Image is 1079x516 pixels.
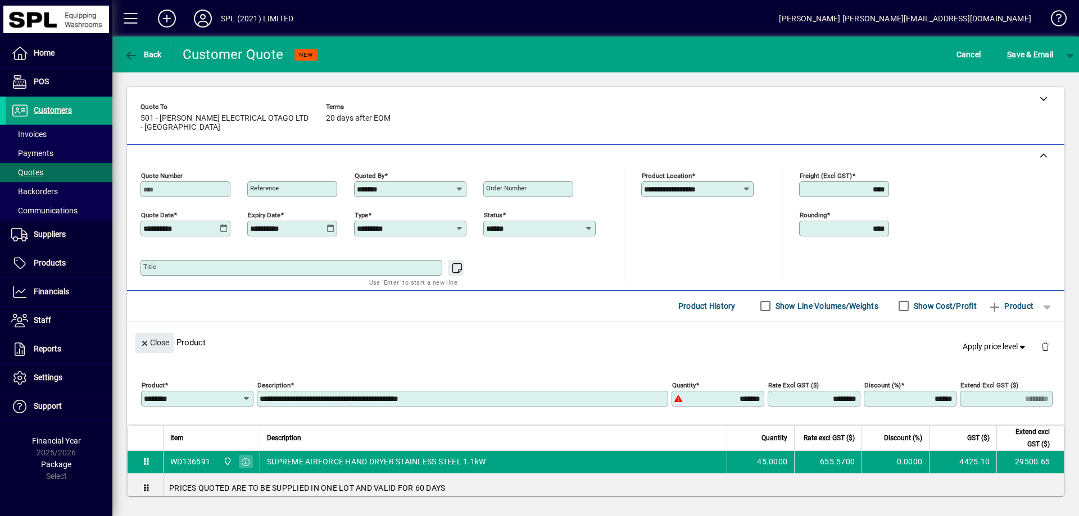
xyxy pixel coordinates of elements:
[960,381,1018,389] mat-label: Extend excl GST ($)
[170,432,184,444] span: Item
[369,276,457,289] mat-hint: Use 'Enter' to start a new line
[1007,50,1012,59] span: S
[11,187,58,196] span: Backorders
[326,114,391,123] span: 20 days after EOM
[221,10,293,28] div: SPL (2021) LIMITED
[142,381,165,389] mat-label: Product
[6,392,112,421] a: Support
[355,211,368,219] mat-label: Type
[170,456,210,467] div: WD136591
[1032,333,1059,360] button: Delete
[140,114,309,132] span: 501 - [PERSON_NAME] ELECTRICAL OTAGO LTD - [GEOGRAPHIC_DATA]
[140,334,169,352] span: Close
[183,45,284,63] div: Customer Quote
[672,381,696,389] mat-label: Quantity
[34,287,69,296] span: Financials
[112,44,174,65] app-page-header-button: Back
[11,168,43,177] span: Quotes
[982,296,1039,316] button: Product
[674,296,740,316] button: Product History
[6,249,112,277] a: Products
[862,451,929,473] td: 0.0000
[6,125,112,144] a: Invoices
[41,460,71,469] span: Package
[141,211,174,219] mat-label: Quote date
[801,456,855,467] div: 655.5700
[912,300,977,312] label: Show Cost/Profit
[257,381,291,389] mat-label: Description
[121,44,165,65] button: Back
[800,172,852,180] mat-label: Freight (excl GST)
[768,381,819,389] mat-label: Rate excl GST ($)
[11,149,53,158] span: Payments
[34,344,61,353] span: Reports
[6,144,112,163] a: Payments
[34,106,72,115] span: Customers
[884,432,922,444] span: Discount (%)
[34,77,49,86] span: POS
[773,300,878,312] label: Show Line Volumes/Weights
[11,206,78,215] span: Communications
[124,50,162,59] span: Back
[779,10,1031,28] div: [PERSON_NAME] [PERSON_NAME][EMAIL_ADDRESS][DOMAIN_NAME]
[355,172,384,180] mat-label: Quoted by
[143,263,156,271] mat-label: Title
[956,45,981,63] span: Cancel
[127,322,1064,363] div: Product
[185,8,221,29] button: Profile
[34,48,55,57] span: Home
[6,39,112,67] a: Home
[6,278,112,306] a: Financials
[34,230,66,239] span: Suppliers
[34,401,62,410] span: Support
[486,184,527,192] mat-label: Order number
[761,432,787,444] span: Quantity
[800,211,827,219] mat-label: Rounding
[11,130,47,139] span: Invoices
[267,432,301,444] span: Description
[1007,45,1053,63] span: ave & Email
[988,297,1033,315] span: Product
[1042,2,1065,39] a: Knowledge Base
[6,182,112,201] a: Backorders
[299,51,313,58] span: NEW
[135,333,174,353] button: Close
[678,297,736,315] span: Product History
[250,184,279,192] mat-label: Reference
[248,211,280,219] mat-label: Expiry date
[133,337,176,348] app-page-header-button: Close
[6,163,112,182] a: Quotes
[6,364,112,392] a: Settings
[1032,341,1059,351] app-page-header-button: Delete
[267,456,486,467] span: SUPREME AIRFORCE HAND DRYER STAINLESS STEEL 1.1kW
[1001,44,1059,65] button: Save & Email
[963,341,1028,353] span: Apply price level
[954,44,984,65] button: Cancel
[996,451,1064,473] td: 29500.65
[757,456,787,467] span: 45.0000
[967,432,990,444] span: GST ($)
[149,8,185,29] button: Add
[1004,426,1050,450] span: Extend excl GST ($)
[958,336,1032,357] button: Apply price level
[929,451,996,473] td: 4425.10
[642,172,692,180] mat-label: Product location
[6,335,112,363] a: Reports
[484,211,502,219] mat-label: Status
[164,473,1064,503] div: PRICES QUOTED ARE TO BE SUPPLIED IN ONE LOT AND VALID FOR 60 DAYS
[804,432,855,444] span: Rate excl GST ($)
[34,373,62,382] span: Settings
[220,455,233,468] span: SPL (2021) Limited
[6,68,112,96] a: POS
[6,221,112,249] a: Suppliers
[34,316,51,325] span: Staff
[864,381,901,389] mat-label: Discount (%)
[6,201,112,220] a: Communications
[32,436,81,445] span: Financial Year
[34,258,66,267] span: Products
[6,307,112,335] a: Staff
[141,172,183,180] mat-label: Quote number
